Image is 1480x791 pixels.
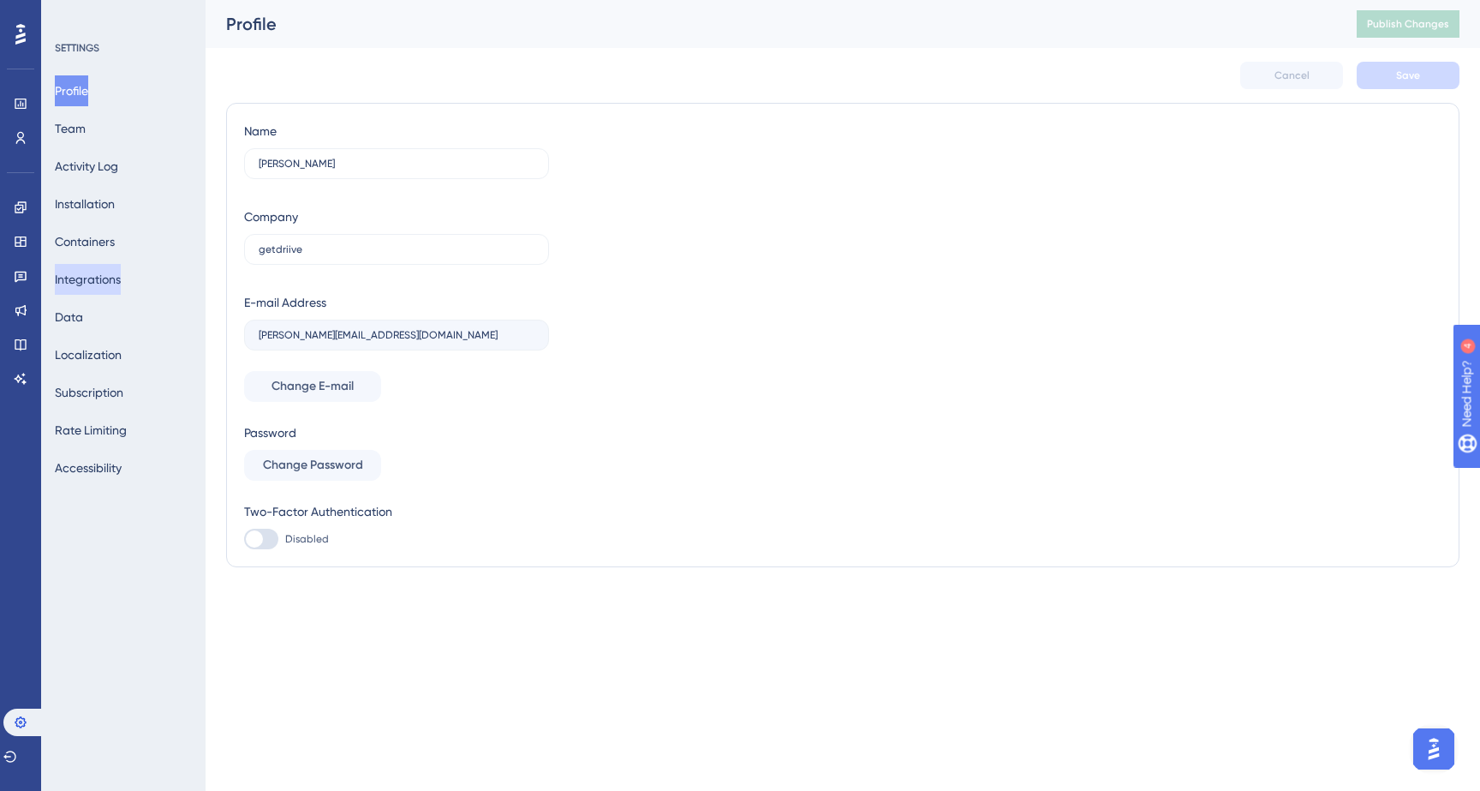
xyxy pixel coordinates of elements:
[244,422,549,443] div: Password
[259,243,534,255] input: Company Name
[244,450,381,481] button: Change Password
[285,532,329,546] span: Disabled
[1408,723,1459,775] iframe: UserGuiding AI Assistant Launcher
[55,226,115,257] button: Containers
[55,264,121,295] button: Integrations
[259,329,534,341] input: E-mail Address
[263,455,363,476] span: Change Password
[40,4,107,25] span: Need Help?
[55,339,122,370] button: Localization
[244,371,381,402] button: Change E-mail
[244,292,326,313] div: E-mail Address
[119,9,124,22] div: 4
[272,376,354,397] span: Change E-mail
[1367,17,1449,31] span: Publish Changes
[226,12,1314,36] div: Profile
[55,452,122,483] button: Accessibility
[1357,62,1459,89] button: Save
[1274,69,1310,82] span: Cancel
[55,41,194,55] div: SETTINGS
[244,501,549,522] div: Two-Factor Authentication
[1396,69,1420,82] span: Save
[1357,10,1459,38] button: Publish Changes
[55,113,86,144] button: Team
[244,207,298,227] div: Company
[55,75,88,106] button: Profile
[55,151,118,182] button: Activity Log
[259,158,534,170] input: Name Surname
[55,302,83,333] button: Data
[55,377,123,408] button: Subscription
[55,189,115,219] button: Installation
[1240,62,1343,89] button: Cancel
[244,121,277,141] div: Name
[55,415,127,446] button: Rate Limiting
